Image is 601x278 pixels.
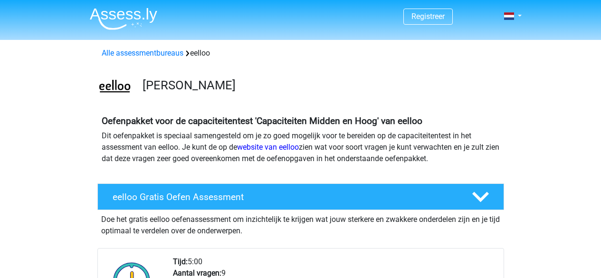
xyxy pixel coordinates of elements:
[98,70,132,104] img: eelloo.png
[90,8,157,30] img: Assessly
[97,210,504,237] div: Doe het gratis eelloo oefenassessment om inzichtelijk te krijgen wat jouw sterkere en zwakkere on...
[102,48,183,58] a: Alle assessmentbureaus
[113,192,457,202] h4: eelloo Gratis Oefen Assessment
[237,143,299,152] a: website van eelloo
[102,115,422,126] b: Oefenpakket voor de capaciteitentest 'Capaciteiten Midden en Hoog' van eelloo
[98,48,504,59] div: eelloo
[173,268,221,278] b: Aantal vragen:
[411,12,445,21] a: Registreer
[102,130,500,164] p: Dit oefenpakket is speciaal samengesteld om je zo goed mogelijk voor te bereiden op de capaciteit...
[143,78,496,93] h3: [PERSON_NAME]
[94,183,508,210] a: eelloo Gratis Oefen Assessment
[173,257,188,266] b: Tijd:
